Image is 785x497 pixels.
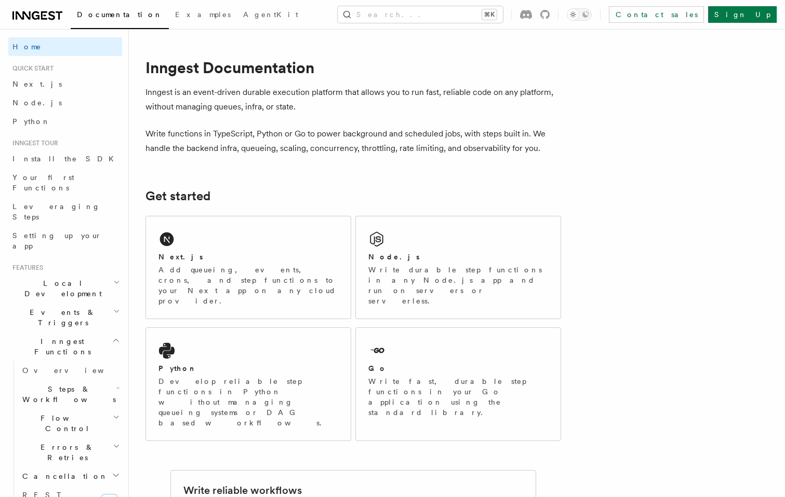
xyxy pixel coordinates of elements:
span: Overview [22,366,129,375]
span: Documentation [77,10,163,19]
h2: Go [368,363,387,374]
button: Cancellation [18,467,122,486]
a: Documentation [71,3,169,29]
a: Node.jsWrite durable step functions in any Node.js app and run on servers or serverless. [355,216,561,319]
span: Steps & Workflows [18,384,116,405]
button: Steps & Workflows [18,380,122,409]
a: Get started [145,189,210,203]
a: Next.jsAdd queueing, events, crons, and step functions to your Next app on any cloud provider. [145,216,351,319]
a: Next.js [8,75,122,93]
span: Cancellation [18,471,108,481]
p: Write fast, durable step functions in your Go application using the standard library. [368,376,548,418]
h2: Node.js [368,252,420,262]
h2: Next.js [158,252,203,262]
a: Node.js [8,93,122,112]
a: Python [8,112,122,131]
span: Setting up your app [12,231,102,250]
span: Quick start [8,64,54,73]
span: Examples [175,10,231,19]
button: Events & Triggers [8,303,122,332]
button: Local Development [8,274,122,303]
a: Contact sales [609,6,704,23]
h2: Python [158,363,197,374]
span: Node.js [12,99,62,107]
span: Flow Control [18,413,113,434]
kbd: ⌘K [482,9,497,20]
a: PythonDevelop reliable step functions in Python without managing queueing systems or DAG based wo... [145,327,351,441]
button: Toggle dark mode [567,8,592,21]
span: Python [12,117,50,126]
span: Inngest Functions [8,336,112,357]
span: Leveraging Steps [12,202,100,221]
h1: Inngest Documentation [145,58,561,77]
a: Your first Functions [8,168,122,197]
span: Home [12,42,42,52]
span: Install the SDK [12,155,120,163]
a: GoWrite fast, durable step functions in your Go application using the standard library. [355,327,561,441]
a: AgentKit [237,3,304,28]
a: Setting up your app [8,226,122,255]
span: Inngest tour [8,139,58,147]
p: Develop reliable step functions in Python without managing queueing systems or DAG based workflows. [158,376,338,428]
span: Features [8,264,43,272]
button: Errors & Retries [18,438,122,467]
p: Add queueing, events, crons, and step functions to your Next app on any cloud provider. [158,265,338,306]
p: Write functions in TypeScript, Python or Go to power background and scheduled jobs, with steps bu... [145,127,561,156]
a: Leveraging Steps [8,197,122,226]
span: Next.js [12,80,62,88]
p: Write durable step functions in any Node.js app and run on servers or serverless. [368,265,548,306]
span: Events & Triggers [8,307,113,328]
a: Examples [169,3,237,28]
span: Local Development [8,278,113,299]
span: Errors & Retries [18,442,113,463]
span: Your first Functions [12,173,74,192]
button: Inngest Functions [8,332,122,361]
a: Overview [18,361,122,380]
span: AgentKit [243,10,298,19]
button: Flow Control [18,409,122,438]
p: Inngest is an event-driven durable execution platform that allows you to run fast, reliable code ... [145,85,561,114]
a: Sign Up [708,6,777,23]
a: Install the SDK [8,149,122,168]
button: Search...⌘K [338,6,503,23]
a: Home [8,37,122,56]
